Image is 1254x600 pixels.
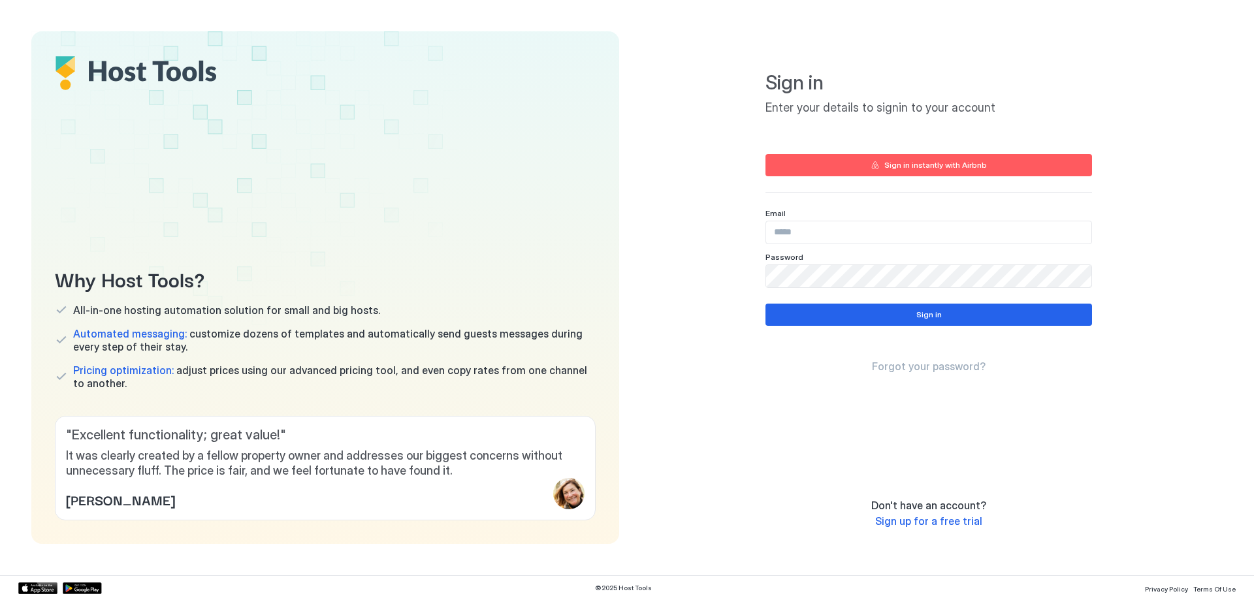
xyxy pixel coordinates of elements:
span: customize dozens of templates and automatically send guests messages during every step of their s... [73,327,596,353]
span: Enter your details to signin to your account [765,101,1092,116]
a: Google Play Store [63,582,102,594]
button: Sign in [765,304,1092,326]
span: adjust prices using our advanced pricing tool, and even copy rates from one channel to another. [73,364,596,390]
a: Privacy Policy [1145,581,1188,595]
span: Automated messaging: [73,327,187,340]
span: All-in-one hosting automation solution for small and big hosts. [73,304,380,317]
span: Password [765,252,803,262]
button: Sign in instantly with Airbnb [765,154,1092,176]
span: Terms Of Use [1193,585,1236,593]
span: Pricing optimization: [73,364,174,377]
input: Input Field [766,265,1091,287]
input: Input Field [766,221,1091,244]
span: Sign in [765,71,1092,95]
span: Email [765,208,786,218]
div: Sign in instantly with Airbnb [884,159,987,171]
div: profile [553,478,585,509]
a: Sign up for a free trial [875,514,982,528]
span: Don't have an account? [871,499,986,512]
span: [PERSON_NAME] [66,490,175,509]
span: Privacy Policy [1145,585,1188,593]
a: Terms Of Use [1193,581,1236,595]
span: © 2025 Host Tools [595,584,652,592]
a: Forgot your password? [872,360,986,373]
a: App Store [18,582,57,594]
span: Forgot your password? [872,360,986,373]
span: Why Host Tools? [55,264,596,293]
div: Sign in [916,309,942,321]
span: It was clearly created by a fellow property owner and addresses our biggest concerns without unne... [66,449,585,478]
span: " Excellent functionality; great value! " [66,427,585,443]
